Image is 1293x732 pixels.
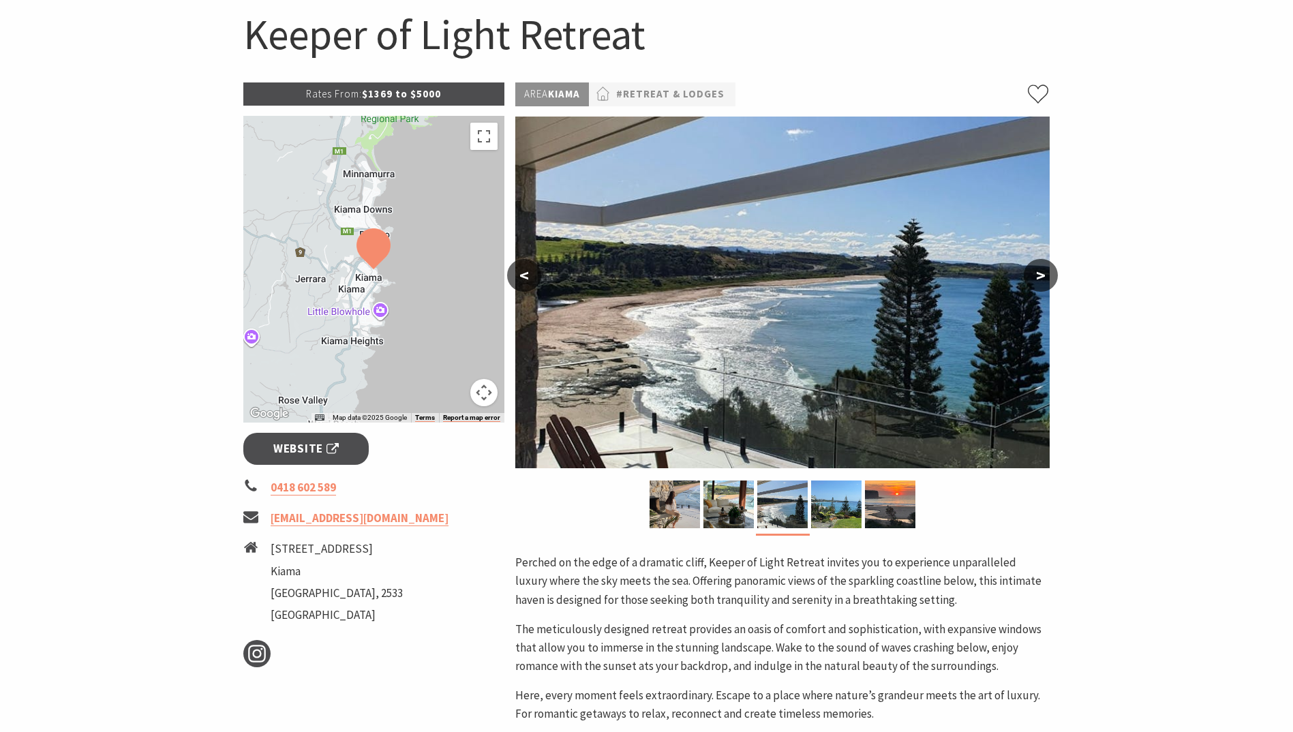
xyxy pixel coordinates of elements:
img: Keeper of Light Retreat - photo of the view and the house [811,481,862,528]
li: [STREET_ADDRESS] [271,540,403,558]
img: Keeper of Light Retreat photo of the balcony [650,481,700,528]
h1: Keeper of Light Retreat [243,7,1050,62]
a: Report a map error [443,414,500,422]
a: Click to see this area on Google Maps [247,405,292,423]
a: 0418 602 589 [271,480,336,495]
p: $1369 to $5000 [243,82,505,106]
span: Rates From: [306,87,362,100]
img: Keeper of Light Retreat [703,481,754,528]
button: < [507,259,541,292]
img: Keeper of Light Retreat photo from the balcony overlooking Bombo Beach [515,117,1050,468]
a: #Retreat & Lodges [616,86,725,103]
span: Website [273,440,339,458]
img: Keeper of Light Retreat photo from the balcony overlooking Bombo Beach [757,481,808,528]
li: [GEOGRAPHIC_DATA], 2533 [271,584,403,603]
a: Website [243,433,369,465]
p: Kiama [515,82,589,106]
li: Kiama [271,562,403,581]
p: Here, every moment feels extraordinary. Escape to a place where nature’s grandeur meets the art o... [515,686,1050,723]
p: The meticulously designed retreat provides an oasis of comfort and sophistication, with expansive... [515,620,1050,676]
button: Toggle fullscreen view [470,123,498,150]
img: Google [247,405,292,423]
button: > [1024,259,1058,292]
li: [GEOGRAPHIC_DATA] [271,606,403,624]
button: Map camera controls [470,379,498,406]
button: Keyboard shortcuts [315,413,324,423]
a: Terms (opens in new tab) [415,414,435,422]
span: Map data ©2025 Google [333,414,407,421]
a: [EMAIL_ADDRESS][DOMAIN_NAME] [271,510,448,526]
img: Keeper of Light Retreat [865,481,915,528]
span: Area [524,87,548,100]
p: Perched on the edge of a dramatic cliff, Keeper of Light Retreat invites you to experience unpara... [515,553,1050,609]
